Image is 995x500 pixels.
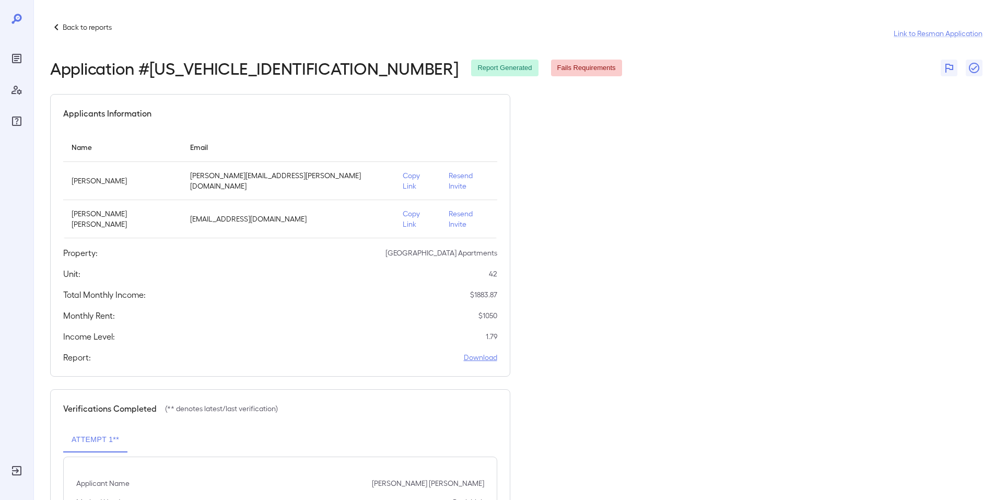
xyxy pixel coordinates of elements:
[449,208,488,229] p: Resend Invite
[8,50,25,67] div: Reports
[72,208,173,229] p: [PERSON_NAME] [PERSON_NAME]
[63,288,146,301] h5: Total Monthly Income:
[182,132,394,162] th: Email
[385,248,497,258] p: [GEOGRAPHIC_DATA] Apartments
[63,247,98,259] h5: Property:
[63,132,182,162] th: Name
[403,170,432,191] p: Copy Link
[966,60,982,76] button: Close Report
[190,170,386,191] p: [PERSON_NAME][EMAIL_ADDRESS][PERSON_NAME][DOMAIN_NAME]
[941,60,957,76] button: Flag Report
[449,170,488,191] p: Resend Invite
[489,269,497,279] p: 42
[63,309,115,322] h5: Monthly Rent:
[63,351,91,364] h5: Report:
[8,113,25,130] div: FAQ
[471,63,538,73] span: Report Generated
[372,478,484,489] p: [PERSON_NAME] [PERSON_NAME]
[190,214,386,224] p: [EMAIL_ADDRESS][DOMAIN_NAME]
[464,352,497,363] a: Download
[63,22,112,32] p: Back to reports
[165,403,278,414] p: (** denotes latest/last verification)
[63,268,80,280] h5: Unit:
[470,289,497,300] p: $ 1883.87
[63,107,151,120] h5: Applicants Information
[551,63,622,73] span: Fails Requirements
[63,330,115,343] h5: Income Level:
[486,331,497,342] p: 1.79
[76,478,130,489] p: Applicant Name
[8,82,25,98] div: Manage Users
[403,208,432,229] p: Copy Link
[8,462,25,479] div: Log Out
[894,28,982,39] a: Link to Resman Application
[63,427,127,452] button: Attempt 1**
[478,310,497,321] p: $ 1050
[72,176,173,186] p: [PERSON_NAME]
[63,402,157,415] h5: Verifications Completed
[50,59,459,77] h2: Application # [US_VEHICLE_IDENTIFICATION_NUMBER]
[63,132,497,238] table: simple table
